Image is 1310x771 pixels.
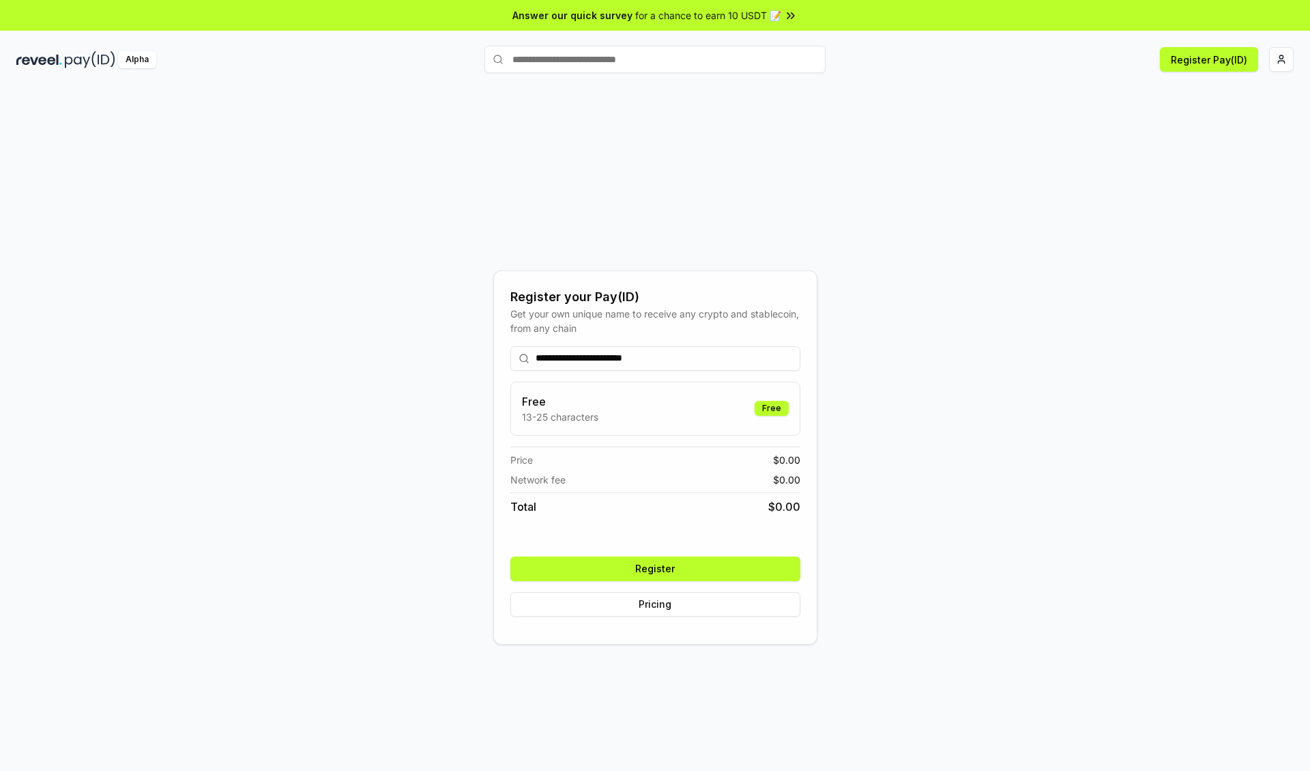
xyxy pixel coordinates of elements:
[510,499,536,515] span: Total
[65,51,115,68] img: pay_id
[512,8,632,23] span: Answer our quick survey
[510,288,800,307] div: Register your Pay(ID)
[510,557,800,581] button: Register
[1160,47,1258,72] button: Register Pay(ID)
[510,592,800,617] button: Pricing
[773,453,800,467] span: $ 0.00
[773,473,800,487] span: $ 0.00
[522,393,598,410] h3: Free
[510,473,566,487] span: Network fee
[510,307,800,335] div: Get your own unique name to receive any crypto and stablecoin, from any chain
[16,51,62,68] img: reveel_dark
[522,410,598,424] p: 13-25 characters
[768,499,800,515] span: $ 0.00
[755,401,789,416] div: Free
[510,453,533,467] span: Price
[635,8,781,23] span: for a chance to earn 10 USDT 📝
[118,51,156,68] div: Alpha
